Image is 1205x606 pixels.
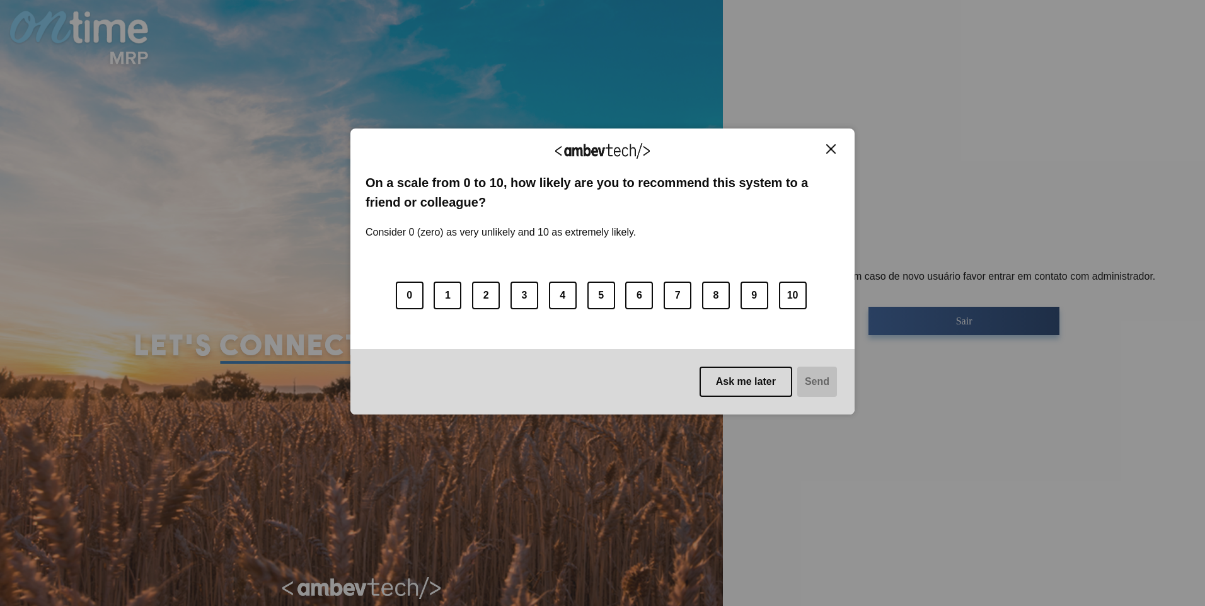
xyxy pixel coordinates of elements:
[510,282,538,309] button: 3
[472,282,500,309] button: 2
[366,212,636,238] label: Consider 0 (zero) as very unlikely and 10 as extremely likely.
[702,282,730,309] button: 8
[741,282,768,309] button: 9
[587,282,615,309] button: 5
[822,144,839,154] button: Close
[366,173,839,212] label: On a scale from 0 to 10, how likely are you to recommend this system to a friend or colleague?
[625,282,653,309] button: 6
[826,144,836,154] img: Close
[664,282,691,309] button: 7
[549,282,577,309] button: 4
[700,367,792,397] button: Ask me later
[555,143,650,159] img: Logo Ambevtech
[779,282,807,309] button: 10
[396,282,424,309] button: 0
[434,282,461,309] button: 1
